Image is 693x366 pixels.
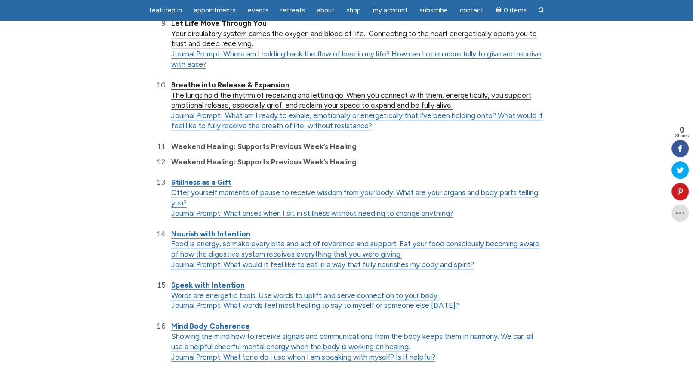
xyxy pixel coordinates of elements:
span: Events [248,6,268,14]
a: Journal Prompt: Where am I holding back the flow of love in my life? How can I open more fully to... [171,50,541,69]
span: Contact [460,6,484,14]
a: Journal Prompt: What words feel most healing to say to myself or someone else [DATE]? [171,301,459,310]
strong: Let Life Move Through You [171,19,267,28]
strong: Stillness as a Gift [171,178,231,186]
strong: Weekend Healing: Supports Previous Week’s Healing [171,142,357,151]
a: Breathe into Release & Expansion The lungs hold the rhythm of receiving and letting go. When you ... [171,81,531,110]
strong: Weekend Healing: Supports Previous Week’s Healing [171,158,357,166]
a: Nourish with Intention Food is energy, so make every bite and act of reverence and support. Eat y... [171,230,539,259]
strong: Nourish with Intention [171,230,250,238]
strong: Speak with Intention [171,281,245,289]
a: Contact [455,2,489,19]
a: Journal Prompt: What tone do I use when I am speaking with myself? Is it helpful? [171,353,435,362]
span: Subscribe [420,6,448,14]
span: Shop [347,6,361,14]
a: Shop [342,2,366,19]
a: Mind Body Coherence Showing the mind how to receive signals and communications from the body keep... [171,322,533,351]
a: Cart0 items [490,1,532,19]
span: 0 items [503,7,526,14]
span: Appointments [194,6,236,14]
a: featured in [144,2,187,19]
strong: Mind Body Coherence [171,322,250,330]
strong: Breathe into Release & Expansion [171,81,290,89]
a: About [312,2,340,19]
a: Retreats [275,2,310,19]
a: Journal Prompt: What arises when I sit in stillness without needing to change anything? [171,209,453,218]
span: About [317,6,335,14]
a: Events [243,2,274,19]
a: Stillness as a Gift Offer yourself moments of pause to receive wisdom from your body. What are yo... [171,178,538,208]
a: My Account [368,2,413,19]
span: 0 [675,126,689,134]
a: Speak with Intention Words are energetic tools. Use words to uplift and serve connection to your ... [171,281,439,300]
span: My Account [373,6,408,14]
span: featured in [149,6,182,14]
span: Shares [675,134,689,138]
span: Retreats [280,6,305,14]
a: Journal Prompt: What would it feel like to eat in a way that fully nourishes my body and spirit? [171,260,474,269]
a: Subscribe [415,2,453,19]
i: Cart [496,6,504,14]
a: Journal Prompt: What am I ready to exhale, emotionally or energetically that I’ve been holding on... [171,111,543,130]
a: Appointments [189,2,241,19]
a: Let Life Move Through You Your circulatory system carries the oxygen and blood of life. Connectin... [171,19,537,49]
